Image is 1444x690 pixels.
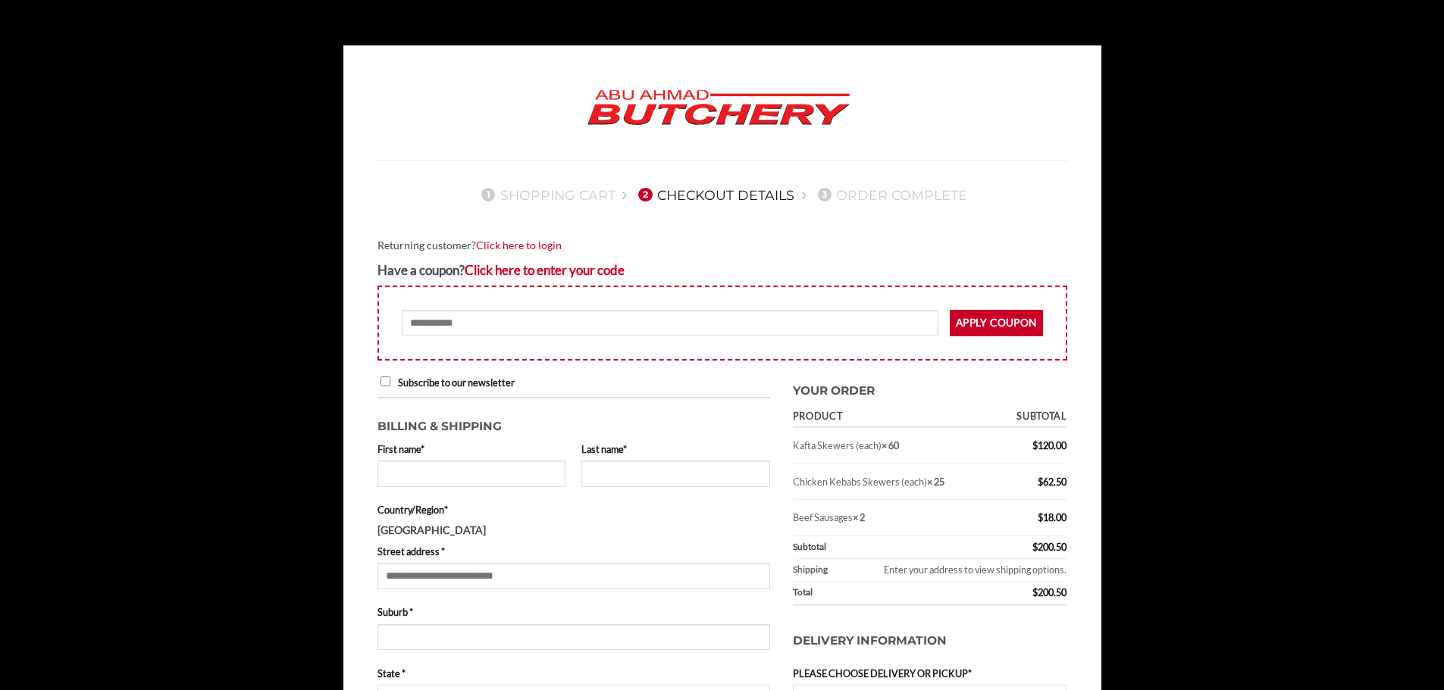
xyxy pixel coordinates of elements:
[377,523,486,536] strong: [GEOGRAPHIC_DATA]
[793,428,996,464] td: Kafta Skewers (each)
[481,188,495,201] span: 1
[793,374,1067,401] h3: Your order
[1032,439,1067,451] bdi: 120.00
[882,439,899,451] strong: × 60
[1032,439,1038,451] span: $
[377,175,1067,214] nav: Checkout steps
[793,559,841,582] th: Shipping
[996,406,1067,428] th: Subtotal
[1038,476,1043,488] span: $
[853,511,865,523] strong: × 2
[377,502,770,517] label: Country/Region
[927,476,944,488] strong: × 25
[793,500,996,535] td: Beef Sausages
[377,544,770,559] label: Street address
[477,187,616,203] a: 1Shopping Cart
[950,310,1043,336] button: Apply coupon
[793,406,996,428] th: Product
[793,536,996,559] th: Subtotal
[638,188,652,201] span: 2
[793,582,996,606] th: Total
[1032,586,1038,598] span: $
[575,80,863,137] img: Abu Ahmad Butchery
[1038,511,1067,523] bdi: 18.00
[1032,586,1067,598] bdi: 200.50
[377,237,1067,254] div: Returning customer?
[634,187,794,203] a: 2Checkout details
[1032,541,1067,553] bdi: 200.50
[581,442,770,457] label: Last name
[793,617,1067,666] h3: Delivery Information
[1038,511,1043,523] span: $
[377,604,770,620] label: Suburb
[465,262,625,278] a: Enter your coupon code
[381,376,390,386] input: Subscribe to our newsletter
[398,376,515,389] span: Subscribe to our newsletter
[377,260,1067,280] div: Have a coupon?
[377,410,770,436] h3: Billing & Shipping
[377,442,566,457] label: First name
[793,666,1067,681] label: PLEASE CHOOSE DELIVERY OR PICKUP
[1032,541,1038,553] span: $
[377,666,770,681] label: State
[476,239,562,251] a: Click here to login
[793,464,996,500] td: Chicken Kebabs Skewers (each)
[1038,476,1067,488] bdi: 62.50
[841,559,1067,582] td: Enter your address to view shipping options.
